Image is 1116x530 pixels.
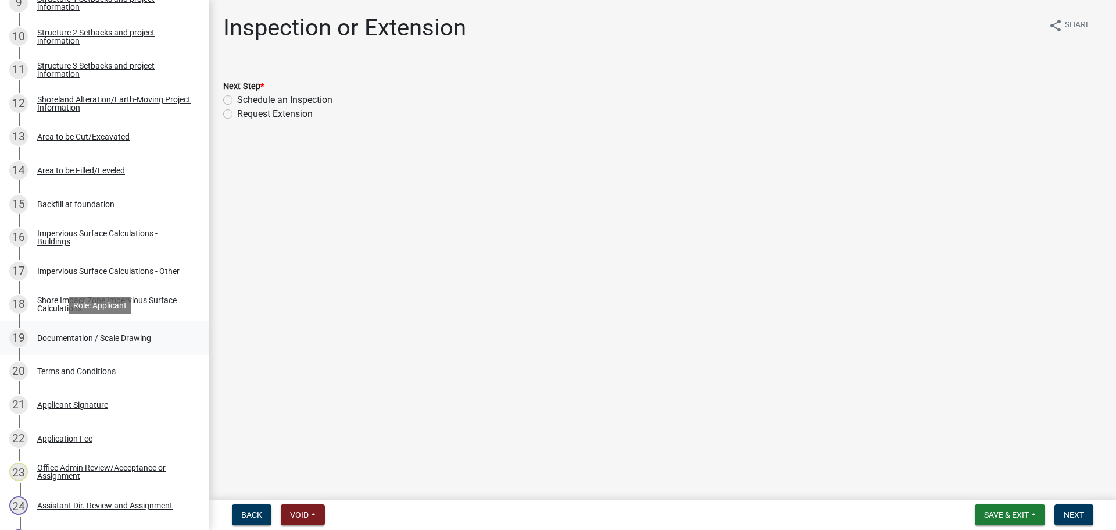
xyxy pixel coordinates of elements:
[1049,19,1063,33] i: share
[1039,14,1100,37] button: shareShare
[37,267,180,275] div: Impervious Surface Calculations - Other
[241,510,262,520] span: Back
[37,296,191,312] div: Shore Impact Zone Impervious Surface Calculations
[1054,504,1093,525] button: Next
[37,29,191,45] div: Structure 2 Setbacks and project information
[9,429,28,448] div: 22
[9,228,28,247] div: 16
[37,401,108,409] div: Applicant Signature
[223,14,466,42] h1: Inspection or Extension
[9,496,28,515] div: 24
[290,510,309,520] span: Void
[37,133,130,141] div: Area to be Cut/Excavated
[9,262,28,280] div: 17
[232,504,271,525] button: Back
[9,61,28,79] div: 11
[9,94,28,113] div: 12
[37,367,116,375] div: Terms and Conditions
[1065,19,1090,33] span: Share
[9,195,28,214] div: 15
[237,107,313,121] label: Request Extension
[9,161,28,180] div: 14
[9,362,28,380] div: 20
[37,435,92,443] div: Application Fee
[37,229,191,246] div: Impervious Surface Calculations - Buildings
[37,501,173,510] div: Assistant Dir. Review and Assignment
[37,95,191,112] div: Shoreland Alteration/Earth-Moving Project Information
[37,334,151,342] div: Documentation / Scale Drawing
[37,166,125,175] div: Area to be Filled/Leveled
[984,510,1029,520] span: Save & Exit
[281,504,325,525] button: Void
[9,329,28,347] div: 19
[37,62,191,78] div: Structure 3 Setbacks and project information
[37,464,191,480] div: Office Admin Review/Acceptance or Assignment
[223,83,264,91] label: Next Step
[9,127,28,146] div: 13
[975,504,1045,525] button: Save & Exit
[1064,510,1084,520] span: Next
[9,27,28,46] div: 10
[9,295,28,314] div: 18
[9,463,28,481] div: 23
[9,396,28,414] div: 21
[237,93,332,107] label: Schedule an Inspection
[37,200,115,208] div: Backfill at foundation
[69,297,131,314] div: Role: Applicant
